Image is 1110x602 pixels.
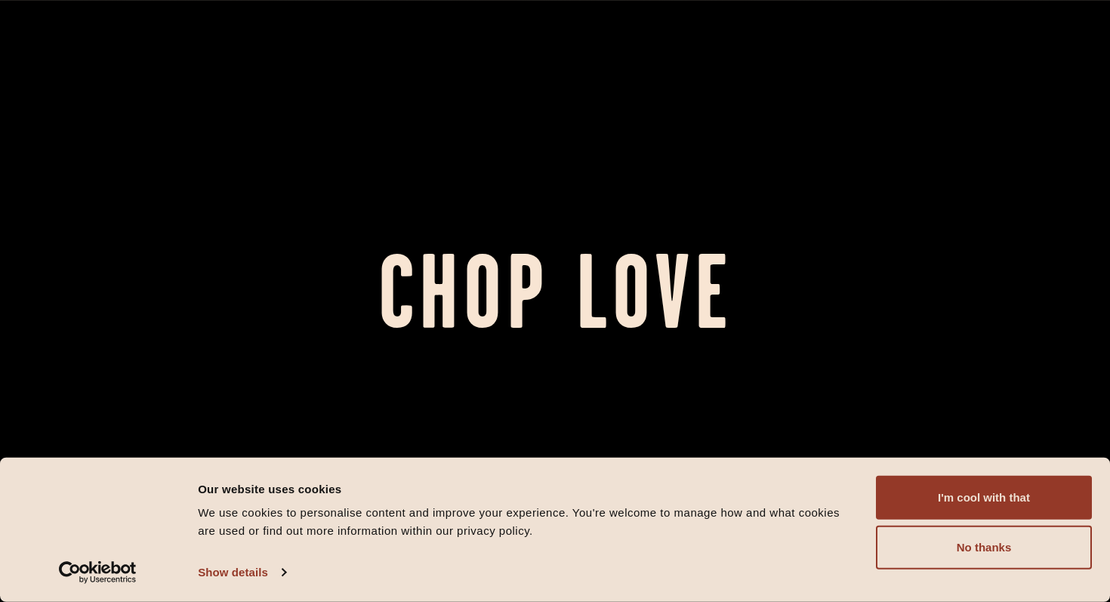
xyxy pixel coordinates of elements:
[198,480,859,498] div: Our website uses cookies
[32,561,164,584] a: Usercentrics Cookiebot - opens in a new window
[876,526,1092,570] button: No thanks
[876,476,1092,520] button: I'm cool with that
[198,504,859,540] div: We use cookies to personalise content and improve your experience. You're welcome to manage how a...
[198,561,285,584] a: Show details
